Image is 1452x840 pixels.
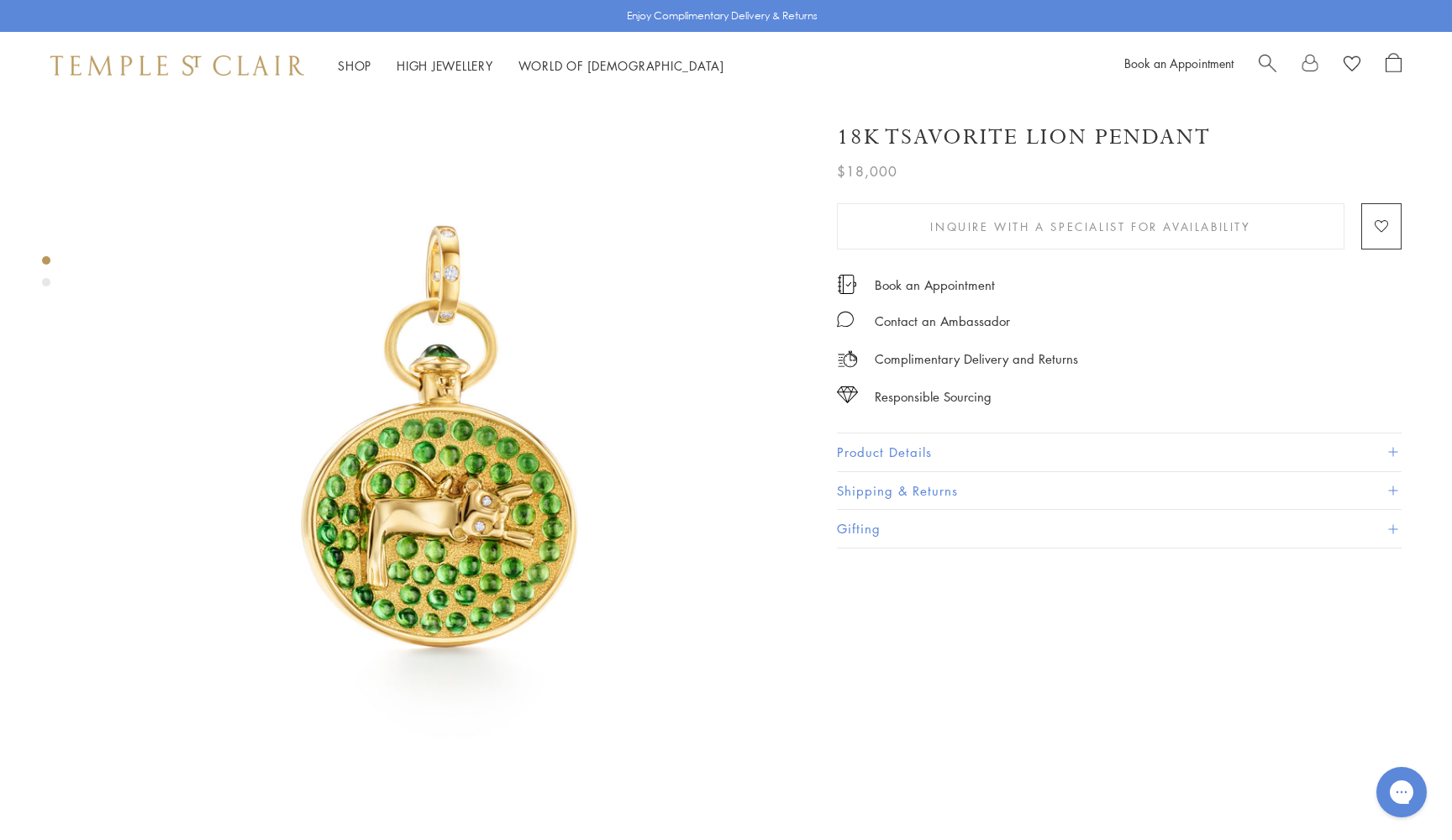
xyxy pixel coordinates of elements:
[875,349,1078,370] p: Complimentary Delivery and Returns
[875,311,1010,332] div: Contact an Ambassador
[338,57,371,74] a: ShopShop
[837,203,1344,249] button: Inquire With A Specialist for Availability
[50,55,304,76] img: Temple St. Clair
[837,510,1402,548] button: Gifting
[627,8,818,24] p: Enjoy Complimentary Delivery & Returns
[1368,761,1435,823] iframe: Gorgias live chat messenger
[1386,53,1402,78] a: Open Shopping Bag
[1344,53,1360,78] a: View Wishlist
[837,160,897,182] span: $18,000
[875,386,992,407] div: Responsible Sourcing
[837,311,854,328] img: MessageIcon-01_2.svg
[837,123,1211,152] h1: 18K Tsavorite Lion Pendant
[837,386,858,403] img: icon_sourcing.svg
[930,218,1250,236] span: Inquire With A Specialist for Availability
[338,55,724,76] nav: Main navigation
[837,433,1402,471] button: Product Details
[84,99,797,811] img: 18K Tsavorite Lion Pendant
[837,275,857,294] img: icon_appointment.svg
[1259,53,1276,78] a: Search
[875,276,995,294] a: Book an Appointment
[1124,55,1234,71] a: Book an Appointment
[837,472,1402,510] button: Shipping & Returns
[42,252,50,300] div: Product gallery navigation
[397,57,493,74] a: High JewelleryHigh Jewellery
[837,349,858,370] img: icon_delivery.svg
[518,57,724,74] a: World of [DEMOGRAPHIC_DATA]World of [DEMOGRAPHIC_DATA]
